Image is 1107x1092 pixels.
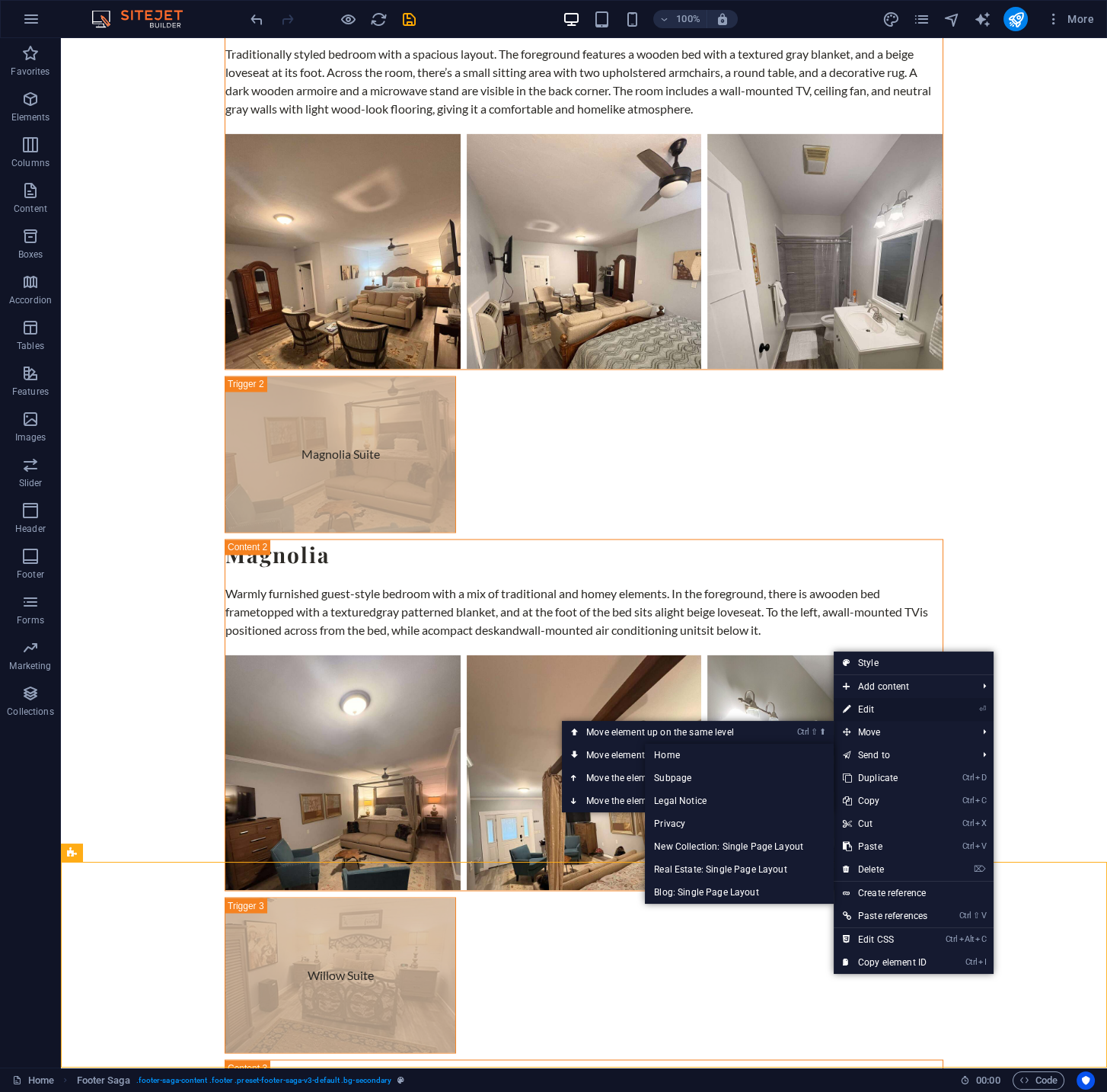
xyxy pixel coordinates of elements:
[834,721,971,744] span: Move
[943,11,960,28] i: Navigator
[12,386,49,398] p: Features
[834,652,994,674] a: Style
[77,1071,405,1090] nav: breadcrumb
[562,767,777,789] a: Ctrl⬆Move the element up
[987,1074,989,1086] span: :
[975,773,986,783] i: D
[9,294,52,306] p: Accordion
[11,66,49,78] p: Favorites
[962,796,975,805] i: Ctrl
[976,1071,1000,1090] span: 00 00
[369,10,388,28] button: reload
[370,11,388,28] i: Reload page
[1003,7,1028,31] button: publish
[834,858,936,881] a: ⌦Delete
[397,1076,404,1084] i: This element is a customizable preset
[943,10,961,28] button: navigator
[973,10,991,28] button: text_generator
[960,1071,1000,1090] h6: Session time
[946,934,958,944] i: Ctrl
[88,10,202,28] img: Editor Logo
[974,864,986,874] i: ⌦
[834,744,971,767] a: Send to
[912,11,930,28] i: Pages (Ctrl+Alt+S)
[962,841,975,851] i: Ctrl
[77,1071,130,1090] span: Click to select. Double-click to edit
[15,431,46,444] p: Images
[17,568,44,581] p: Footer
[912,10,930,28] button: pages
[7,706,53,718] p: Collections
[975,841,986,851] i: V
[975,796,986,805] i: C
[1019,1071,1058,1090] span: Code
[975,934,986,944] i: C
[18,248,43,261] p: Boxes
[716,12,729,26] i: On resize automatically adjust zoom level to fit chosen device.
[17,614,44,626] p: Forms
[247,10,266,28] button: undo
[339,10,357,28] button: Click here to leave preview mode and continue editing
[1046,11,1094,27] span: More
[562,744,777,767] a: Ctrl⇧⬇Move element down on the same level
[1077,1071,1095,1090] button: Usercentrics
[12,1071,54,1090] a: Click to cancel selection. Double-click to open Pages
[973,11,991,28] i: AI Writer
[248,11,266,28] i: Undo: Change text (Ctrl+Z)
[834,928,936,951] a: CtrlAltCEdit CSS
[959,911,971,921] i: Ctrl
[19,477,43,489] p: Slider
[14,203,47,215] p: Content
[645,767,834,789] a: Subpage
[562,789,777,812] a: Ctrl⬇Move the element down
[645,881,834,904] a: Blog: Single Page Layout
[645,812,834,835] a: Privacy
[882,11,899,28] i: Design (Ctrl+Alt+Y)
[645,789,834,812] a: Legal Notice
[15,523,46,535] p: Header
[9,660,51,672] p: Marketing
[1040,7,1100,31] button: More
[975,818,986,828] i: X
[136,1071,392,1090] span: . footer-saga-content .footer .preset-footer-saga-v3-default .bg-secondary
[834,675,971,698] span: Add content
[834,767,936,789] a: CtrlDDuplicate
[819,727,826,737] i: ⬆
[962,773,975,783] i: Ctrl
[645,835,834,858] a: New Collection: Single Page Layout
[1007,11,1024,28] i: Publish
[978,957,986,967] i: I
[811,727,818,737] i: ⇧
[562,721,777,744] a: Ctrl⇧⬆Move element up on the same level
[962,818,975,828] i: Ctrl
[11,157,49,169] p: Columns
[400,10,418,28] button: save
[834,905,936,927] a: Ctrl⇧VPaste references
[797,727,809,737] i: Ctrl
[834,789,936,812] a: CtrlCCopy
[11,111,50,123] p: Elements
[834,812,936,835] a: CtrlXCut
[653,10,707,28] button: 100%
[1013,1071,1064,1090] button: Code
[959,934,975,944] i: Alt
[645,744,834,767] a: Home
[981,911,986,921] i: V
[834,882,994,905] a: Create reference
[979,704,986,714] i: ⏎
[645,858,834,881] a: Real Estate: Single Page Layout
[882,10,900,28] button: design
[965,957,978,967] i: Ctrl
[17,340,44,352] p: Tables
[834,835,936,858] a: CtrlVPaste
[834,698,936,721] a: ⏎Edit
[834,951,936,974] a: CtrlICopy element ID
[676,10,700,28] h6: 100%
[400,11,418,28] i: Save (Ctrl+S)
[973,911,980,921] i: ⇧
